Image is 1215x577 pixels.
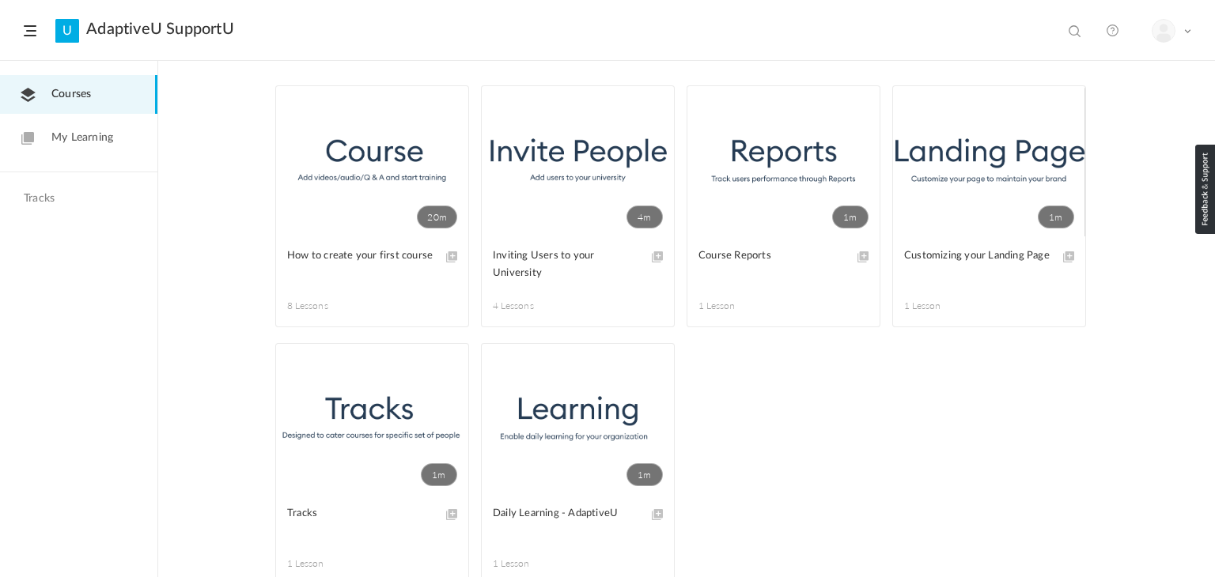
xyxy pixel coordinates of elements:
[626,463,663,486] span: 1m
[904,247,1050,265] span: Customizing your Landing Page
[287,556,373,571] span: 1 Lesson
[287,505,433,522] span: Tracks
[421,463,457,486] span: 1m
[493,505,663,541] a: Daily Learning - AdaptiveU
[287,247,457,283] a: How to create your first course
[698,247,869,283] a: Course Reports
[55,19,79,43] a: U
[698,247,845,265] span: Course Reports
[1195,145,1215,234] img: loop_feedback_btn.png
[493,556,578,571] span: 1 Lesson
[287,247,433,265] span: How to create your first course
[276,86,468,236] a: 20m
[832,206,869,228] span: 1m
[287,299,373,313] span: 8 Lessons
[51,130,113,146] span: My Learning
[482,344,674,494] a: 1m
[417,206,457,228] span: 20m
[287,505,457,541] a: Tracks
[1038,206,1074,228] span: 1m
[276,344,468,494] a: 1m
[482,86,674,236] a: 4m
[626,206,663,228] span: 4m
[1153,20,1175,42] img: user-image.png
[904,247,1074,283] a: Customizing your Landing Page
[493,247,663,283] a: Inviting Users to your University
[687,86,880,236] a: 1m
[24,192,130,206] h4: Tracks
[493,299,578,313] span: 4 Lessons
[493,247,639,282] span: Inviting Users to your University
[904,299,990,313] span: 1 Lesson
[493,505,639,522] span: Daily Learning - AdaptiveU
[893,86,1085,236] a: 1m
[51,86,91,103] span: Courses
[86,20,234,39] a: AdaptiveU SupportU
[698,299,784,313] span: 1 Lesson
